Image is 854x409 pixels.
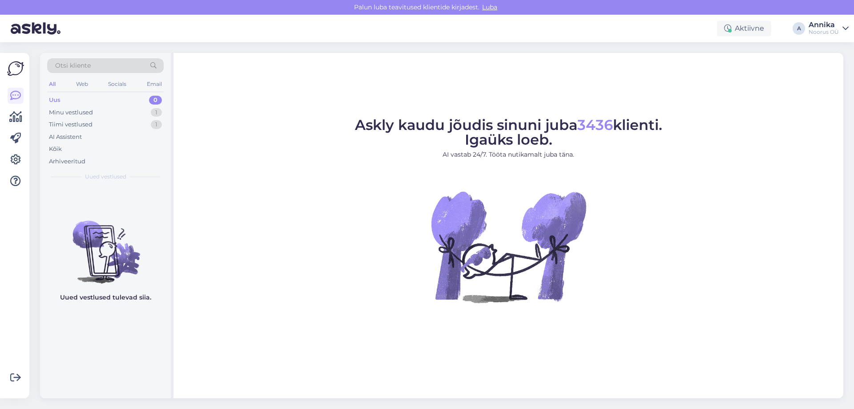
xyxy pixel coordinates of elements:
[49,96,60,105] div: Uus
[428,166,588,327] img: No Chat active
[479,3,500,11] span: Luba
[355,150,662,159] p: AI vastab 24/7. Tööta nutikamalt juba täna.
[809,21,849,36] a: AnnikaNoorus OÜ
[74,78,90,90] div: Web
[85,173,126,181] span: Uued vestlused
[717,20,771,36] div: Aktiivne
[151,108,162,117] div: 1
[40,205,171,285] img: No chats
[809,28,839,36] div: Noorus OÜ
[355,116,662,148] span: Askly kaudu jõudis sinuni juba klienti. Igaüks loeb.
[49,133,82,142] div: AI Assistent
[151,120,162,129] div: 1
[55,61,91,70] span: Otsi kliente
[7,60,24,77] img: Askly Logo
[49,157,85,166] div: Arhiveeritud
[106,78,128,90] div: Socials
[145,78,164,90] div: Email
[49,120,93,129] div: Tiimi vestlused
[47,78,57,90] div: All
[809,21,839,28] div: Annika
[49,108,93,117] div: Minu vestlused
[577,116,613,134] span: 3436
[793,22,805,35] div: A
[49,145,62,154] div: Kõik
[60,293,151,302] p: Uued vestlused tulevad siia.
[149,96,162,105] div: 0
